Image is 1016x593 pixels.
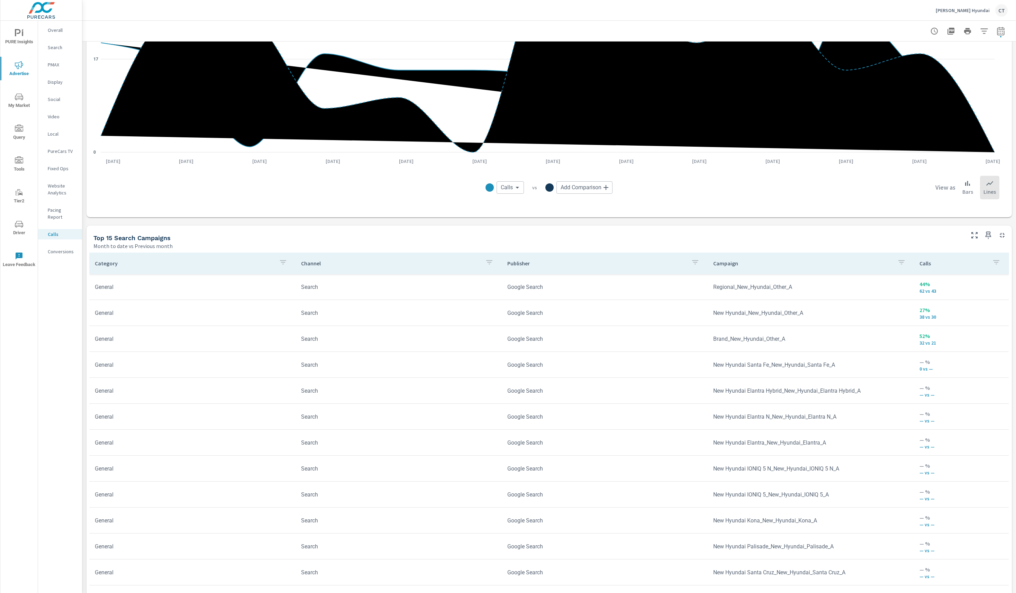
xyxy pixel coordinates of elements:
p: Fixed Ops [48,165,76,172]
td: New Hyundai IONIQ 5 N_New_Hyundai_IONIQ 5 N_A [708,460,914,477]
p: — % [919,436,1003,444]
td: Google Search [502,408,708,426]
span: Advertise [2,61,36,78]
p: Campaign [713,260,892,267]
p: PureCars TV [48,148,76,155]
td: New Hyundai_New_Hyundai_Other_A [708,304,914,322]
span: PURE Insights [2,29,36,46]
p: [DATE] [101,158,125,165]
button: Select Date Range [994,24,1008,38]
button: "Export Report to PDF" [944,24,958,38]
div: PureCars TV [38,146,82,156]
p: — % [919,513,1003,522]
p: — vs — [919,574,1003,579]
p: [DATE] [321,158,345,165]
p: Website Analytics [48,182,76,196]
text: 17 [93,57,98,62]
td: Google Search [502,330,708,348]
p: [DATE] [174,158,198,165]
p: Local [48,130,76,137]
td: New Hyundai Kona_New_Hyundai_Kona_A [708,512,914,529]
p: vs [524,184,545,191]
td: Google Search [502,278,708,296]
div: Display [38,77,82,87]
p: — % [919,462,1003,470]
p: [DATE] [761,158,785,165]
div: nav menu [0,21,38,275]
p: 32 vs 21 [919,340,1003,346]
td: Search [296,564,502,581]
td: General [89,486,296,503]
p: Video [48,113,76,120]
div: Search [38,42,82,53]
p: 0 vs — [919,366,1003,372]
p: — vs — [919,548,1003,553]
p: PMAX [48,61,76,68]
p: Pacing Report [48,207,76,220]
p: 62 vs 43 [919,288,1003,294]
p: [DATE] [394,158,418,165]
p: — vs — [919,522,1003,527]
div: PMAX [38,60,82,70]
p: Conversions [48,248,76,255]
td: Google Search [502,434,708,451]
td: Google Search [502,382,708,400]
div: Website Analytics [38,181,82,198]
td: New Hyundai Palisade_New_Hyundai_Palisade_A [708,538,914,555]
td: Google Search [502,564,708,581]
td: Brand_New_Hyundai_Other_A [708,330,914,348]
p: — % [919,487,1003,496]
p: Display [48,79,76,85]
p: — % [919,384,1003,392]
text: 0 [93,150,96,155]
td: General [89,512,296,529]
p: 27% [919,306,1003,314]
td: Google Search [502,460,708,477]
p: Lines [983,188,996,196]
span: My Market [2,93,36,110]
span: Driver [2,220,36,237]
span: Tools [2,156,36,173]
td: New Hyundai Santa Cruz_New_Hyundai_Santa Cruz_A [708,564,914,581]
p: Search [48,44,76,51]
button: Minimize Widget [997,230,1008,241]
td: New Hyundai Elantra N_New_Hyundai_Elantra N_A [708,408,914,426]
td: Google Search [502,304,708,322]
td: General [89,356,296,374]
td: General [89,564,296,581]
td: Google Search [502,486,708,503]
td: General [89,330,296,348]
td: New Hyundai IONIQ 5_New_Hyundai_IONIQ 5_A [708,486,914,503]
div: Fixed Ops [38,163,82,174]
td: Regional_New_Hyundai_Other_A [708,278,914,296]
p: Calls [48,231,76,238]
div: CT [995,4,1008,17]
td: Search [296,408,502,426]
button: Make Fullscreen [969,230,980,241]
p: Social [48,96,76,103]
p: [DATE] [687,158,711,165]
p: Overall [48,27,76,34]
td: Search [296,382,502,400]
p: [DATE] [834,158,858,165]
td: New Hyundai Santa Fe_New_Hyundai_Santa Fe_A [708,356,914,374]
div: Video [38,111,82,122]
td: General [89,278,296,296]
p: — vs — [919,392,1003,398]
p: Calls [919,260,987,267]
td: General [89,538,296,555]
p: — vs — [919,444,1003,449]
p: — % [919,358,1003,366]
td: General [89,460,296,477]
div: Conversions [38,246,82,257]
td: General [89,304,296,322]
td: Search [296,330,502,348]
td: Search [296,434,502,451]
p: Bars [962,188,973,196]
p: — % [919,410,1003,418]
td: Search [296,538,502,555]
td: General [89,408,296,426]
p: [DATE] [614,158,638,165]
td: Google Search [502,512,708,529]
p: [PERSON_NAME] Hyundai [936,7,990,13]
